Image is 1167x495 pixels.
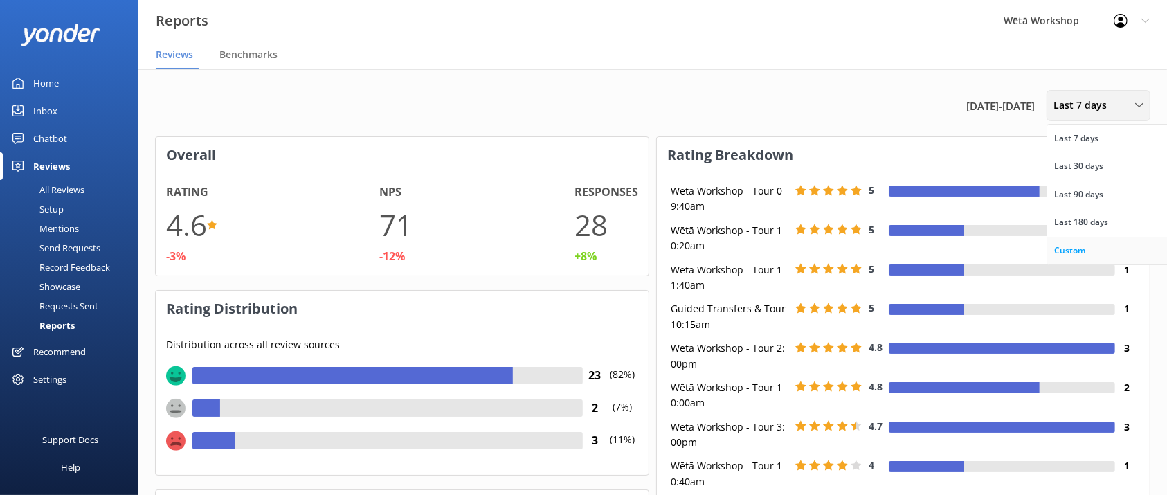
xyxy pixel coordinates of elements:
h4: 2 [1115,380,1139,395]
div: Guided Transfers & Tour 10:15am [667,301,792,332]
div: Wētā Workshop - Tour 10:20am [667,223,792,254]
a: All Reviews [8,180,138,199]
span: 4.8 [869,380,883,393]
div: Reports [8,316,75,335]
h3: Rating Breakdown [657,137,1150,173]
div: Wētā Workshop - Tour 09:40am [667,183,792,215]
div: Reviews [33,152,70,180]
span: 5 [869,301,874,314]
p: (82%) [607,367,638,399]
h4: 3 [583,432,607,450]
div: Home [33,69,59,97]
span: 5 [869,262,874,276]
span: 4 [869,458,874,471]
h1: 28 [575,201,608,248]
p: (7%) [607,399,638,432]
div: -12% [379,248,405,266]
div: Help [61,453,80,481]
span: Reviews [156,48,193,62]
h1: 71 [379,201,413,248]
div: All Reviews [8,180,84,199]
div: Send Requests [8,238,100,258]
h4: 3 [1115,341,1139,356]
div: Wētā Workshop - Tour 2:00pm [667,341,792,372]
h4: 2 [583,399,607,417]
span: Benchmarks [219,48,278,62]
div: Chatbot [33,125,67,152]
h4: Rating [166,183,208,201]
div: +8% [575,248,597,266]
span: 5 [869,223,874,236]
div: Showcase [8,277,80,296]
div: Last 30 days [1054,159,1103,173]
div: Wētā Workshop - Tour 3:00pm [667,420,792,451]
div: Inbox [33,97,57,125]
div: Last 7 days [1054,132,1098,145]
p: (11%) [607,432,638,465]
div: Recommend [33,338,86,366]
img: yonder-white-logo.png [21,24,100,46]
div: Settings [33,366,66,393]
div: Wētā Workshop - Tour 10:40am [667,458,792,489]
span: [DATE] - [DATE] [966,98,1035,114]
div: -3% [166,248,186,266]
p: Distribution across all review sources [166,337,638,352]
h1: 4.6 [166,201,207,248]
a: Setup [8,199,138,219]
h4: 1 [1115,458,1139,474]
a: Send Requests [8,238,138,258]
div: Wētā Workshop - Tour 11:40am [667,262,792,294]
span: 4.8 [869,341,883,354]
div: Support Docs [43,426,99,453]
div: Wētā Workshop - Tour 10:00am [667,380,792,411]
h3: Rating Distribution [156,291,649,327]
a: Showcase [8,277,138,296]
a: Requests Sent [8,296,138,316]
h4: 1 [1115,262,1139,278]
h4: 1 [1115,301,1139,316]
div: Record Feedback [8,258,110,277]
span: 5 [869,183,874,197]
div: Setup [8,199,64,219]
h3: Overall [156,137,649,173]
div: Mentions [8,219,79,238]
h3: Reports [156,10,208,32]
a: Reports [8,316,138,335]
a: Record Feedback [8,258,138,277]
h4: Responses [575,183,638,201]
h4: NPS [379,183,401,201]
div: Last 180 days [1054,215,1108,229]
span: Last 7 days [1053,98,1115,113]
div: Requests Sent [8,296,98,316]
h4: 23 [583,367,607,385]
div: Custom [1054,244,1085,258]
span: 4.7 [869,420,883,433]
a: Mentions [8,219,138,238]
div: Last 90 days [1054,188,1103,201]
h4: 3 [1115,420,1139,435]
